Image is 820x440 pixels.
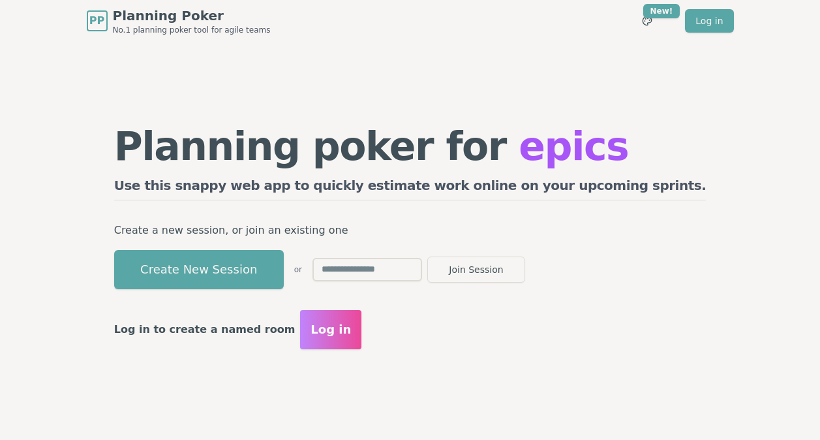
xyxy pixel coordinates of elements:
[114,176,706,200] h2: Use this snappy web app to quickly estimate work online on your upcoming sprints.
[113,25,271,35] span: No.1 planning poker tool for agile teams
[685,9,733,33] a: Log in
[311,321,351,339] span: Log in
[89,13,104,29] span: PP
[643,4,680,18] div: New!
[300,310,361,349] button: Log in
[114,221,706,240] p: Create a new session, or join an existing one
[114,250,284,289] button: Create New Session
[87,7,271,35] a: PPPlanning PokerNo.1 planning poker tool for agile teams
[635,9,659,33] button: New!
[519,123,628,169] span: epics
[114,127,706,166] h1: Planning poker for
[114,321,296,339] p: Log in to create a named room
[113,7,271,25] span: Planning Poker
[294,264,302,275] span: or
[427,257,525,283] button: Join Session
